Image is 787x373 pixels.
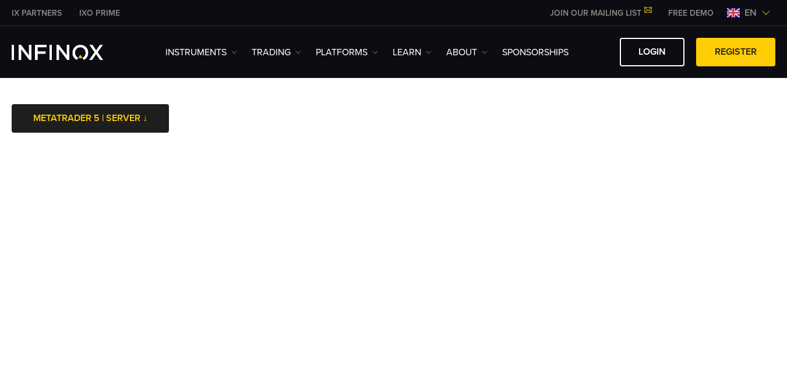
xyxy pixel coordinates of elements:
a: PLATFORMS [316,45,378,59]
a: METATRADER 5 | SERVER ↓ [12,104,169,133]
a: LOGIN [620,38,684,66]
a: INFINOX [70,7,129,19]
span: en [740,6,761,20]
a: INFINOX MENU [659,7,722,19]
a: Learn [393,45,432,59]
a: SPONSORSHIPS [502,45,569,59]
a: TRADING [252,45,301,59]
a: ABOUT [446,45,488,59]
a: INFINOX [3,7,70,19]
a: JOIN OUR MAILING LIST [541,8,659,18]
a: REGISTER [696,38,775,66]
a: Instruments [165,45,237,59]
a: INFINOX Logo [12,45,130,60]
